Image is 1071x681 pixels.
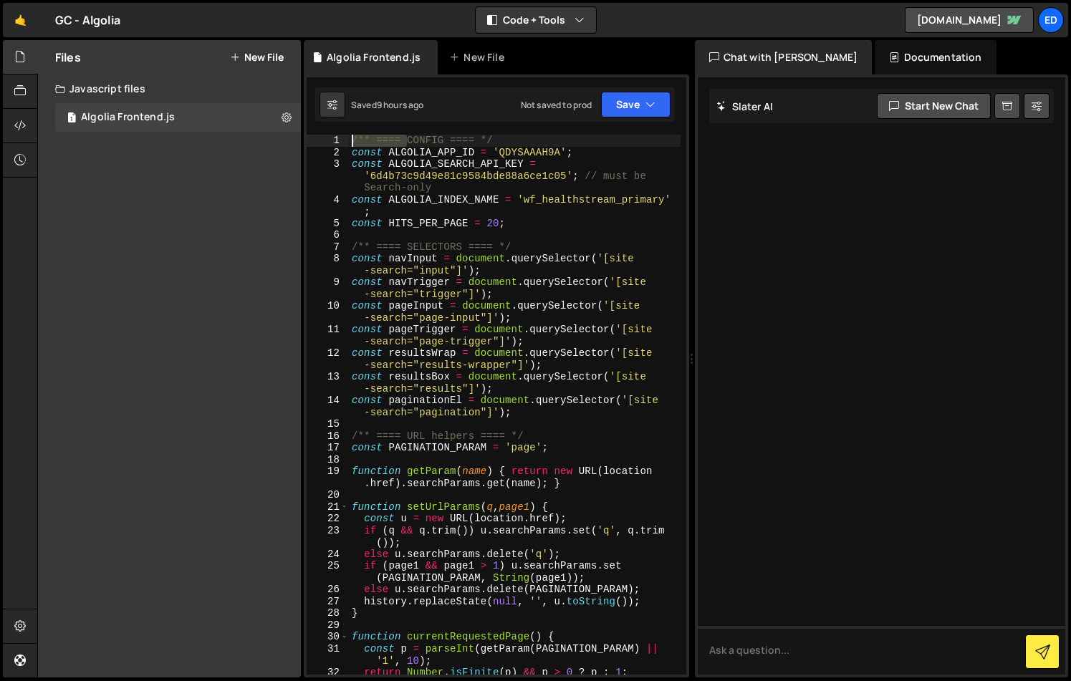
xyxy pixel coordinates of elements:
button: Code + Tools [476,7,596,33]
div: 6 [307,229,349,241]
div: Saved [351,99,424,111]
div: GC - Algolia [55,11,120,29]
div: 13 [307,371,349,395]
div: 29 [307,619,349,632]
a: 🤙 [3,3,38,37]
div: Chat with [PERSON_NAME] [695,40,873,74]
button: Save [601,92,671,117]
div: 12 [307,347,349,371]
span: 1 [67,113,76,125]
div: Javascript files [38,74,301,103]
div: 5 [307,218,349,230]
div: 28 [307,607,349,619]
div: 9 hours ago [377,99,424,111]
div: 3 [307,158,349,194]
div: 9 [307,276,349,300]
div: Documentation [875,40,996,74]
div: 11 [307,324,349,347]
div: 26 [307,584,349,596]
div: 14 [307,395,349,418]
div: 7 [307,241,349,253]
button: New File [230,52,284,63]
div: 27 [307,596,349,608]
div: 2 [307,147,349,159]
button: Start new chat [877,93,991,119]
div: 22 [307,513,349,525]
div: 15 [307,418,349,430]
div: 24 [307,549,349,561]
div: 31 [307,643,349,667]
div: Algolia Frontend.js [81,111,175,124]
a: [DOMAIN_NAME] [905,7,1034,33]
div: 4 [307,194,349,218]
div: 23 [307,525,349,549]
div: 19 [307,465,349,489]
div: New File [449,50,509,64]
div: 8 [307,253,349,276]
div: 32 [307,667,349,679]
div: 18 [307,454,349,466]
div: 17 [307,442,349,454]
h2: Slater AI [716,100,774,113]
div: 30 [307,631,349,643]
div: 17307/48023.js [55,103,301,132]
div: 20 [307,489,349,501]
div: 21 [307,501,349,513]
a: Ed [1038,7,1064,33]
div: 1 [307,135,349,147]
h2: Files [55,49,81,65]
div: Not saved to prod [521,99,592,111]
div: Algolia Frontend.js [327,50,421,64]
div: 25 [307,560,349,584]
div: 10 [307,300,349,324]
div: 16 [307,430,349,443]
